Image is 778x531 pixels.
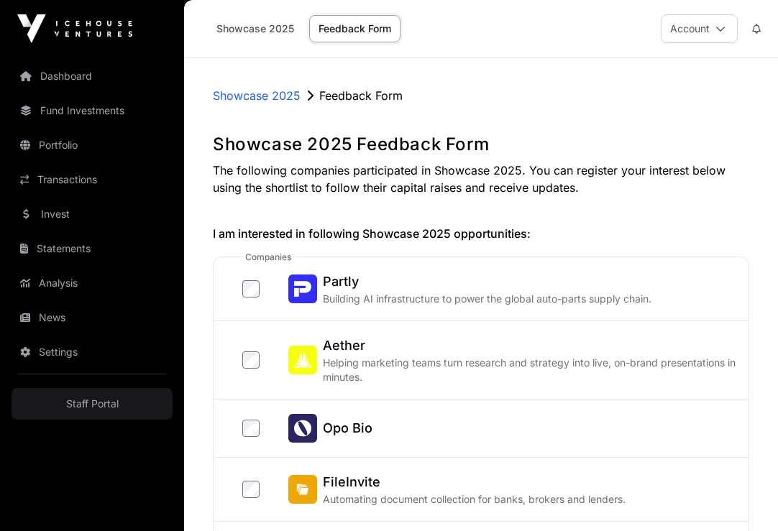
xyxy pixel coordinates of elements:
a: Invest [12,198,173,230]
a: Fund Investments [12,95,173,126]
img: Opo Bio [288,414,317,443]
p: Building AI infrastructure to power the global auto-parts supply chain. [323,292,651,306]
img: Aether [288,346,317,374]
a: Dashboard [12,60,173,92]
h2: Aether [323,336,749,356]
button: Account [661,14,738,43]
p: Automating document collection for banks, brokers and lenders. [323,492,626,507]
input: PartlyPartlyBuilding AI infrastructure to power the global auto-parts supply chain. [242,280,260,297]
p: Feedback Form [319,87,403,104]
a: Showcase 2025 [207,15,303,42]
p: The following companies participated in Showcase 2025. You can register your interest below using... [213,162,749,196]
h2: I am interested in following Showcase 2025 opportunities: [213,225,749,242]
span: companies [242,251,294,263]
h2: Partly [323,272,651,292]
input: FileInviteFileInviteAutomating document collection for banks, brokers and lenders. [242,481,260,498]
input: AetherAetherHelping marketing teams turn research and strategy into live, on-brand presentations ... [242,351,260,369]
a: Statements [12,233,173,264]
img: Partly [288,274,317,303]
a: Feedback Form [309,15,401,42]
img: Icehouse Ventures Logo [17,14,132,43]
input: Opo BioOpo Bio [242,420,260,437]
a: Portfolio [12,129,173,161]
a: News [12,302,173,333]
img: FileInvite [288,475,317,504]
h2: FileInvite [323,472,626,492]
p: Helping marketing teams turn research and strategy into live, on-brand presentations in minutes. [323,356,749,384]
a: Analysis [12,267,173,299]
a: Transactions [12,164,173,195]
a: Showcase 2025 [213,87,301,104]
a: Staff Portal [12,388,173,420]
a: Settings [12,336,173,368]
h1: Showcase 2025 Feedback Form [213,133,749,156]
iframe: Chat Widget [706,462,778,531]
h2: Opo Bio [323,418,372,438]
